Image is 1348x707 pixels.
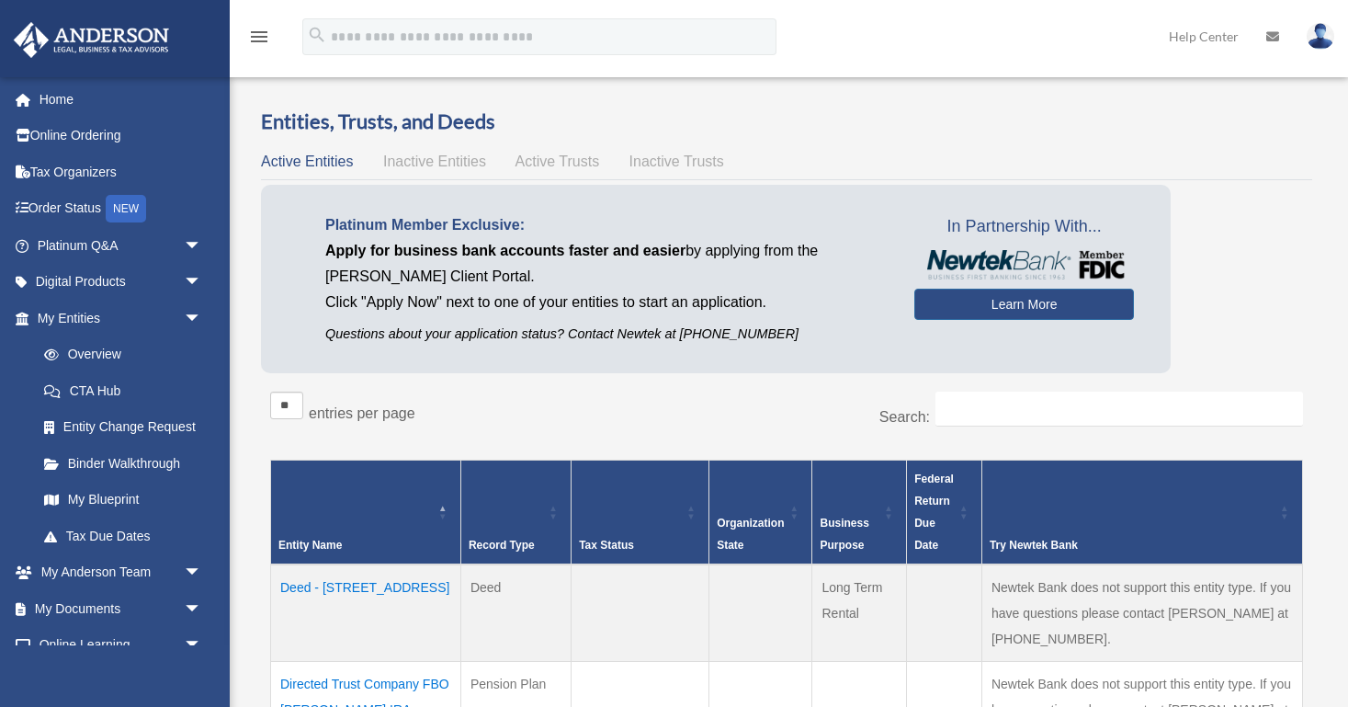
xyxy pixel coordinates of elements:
th: Entity Name: Activate to invert sorting [271,460,461,564]
a: Tax Due Dates [26,518,221,554]
span: Active Trusts [515,154,600,169]
a: My Documentsarrow_drop_down [13,590,230,627]
img: Anderson Advisors Platinum Portal [8,22,175,58]
a: Online Learningarrow_drop_down [13,627,230,664]
span: Apply for business bank accounts faster and easier [325,243,685,258]
span: Entity Name [278,539,342,552]
span: arrow_drop_down [184,627,221,665]
h3: Entities, Trusts, and Deeds [261,108,1312,136]
a: Online Ordering [13,118,230,154]
span: Inactive Entities [383,154,486,169]
span: In Partnership With... [914,212,1134,242]
a: Platinum Q&Aarrow_drop_down [13,227,230,264]
th: Business Purpose: Activate to sort [812,460,907,564]
label: Search: [879,409,930,425]
a: My Blueprint [26,482,221,519]
p: Click "Apply Now" next to one of your entities to start an application. [325,290,887,315]
span: Inactive Trusts [629,154,724,169]
span: arrow_drop_down [184,264,221,302]
a: Overview [26,336,211,373]
p: Platinum Member Exclusive: [325,212,887,238]
a: Tax Organizers [13,154,230,190]
td: Long Term Rental [812,564,907,662]
a: menu [248,32,270,48]
span: Tax Status [579,539,634,552]
span: arrow_drop_down [184,554,221,592]
td: Deed - [STREET_ADDRESS] [271,564,461,662]
span: Business Purpose [820,517,868,552]
p: by applying from the [PERSON_NAME] Client Portal. [325,238,887,290]
a: Home [13,81,230,118]
label: entries per page [309,405,415,421]
a: Digital Productsarrow_drop_down [13,264,230,301]
p: Questions about your application status? Contact Newtek at [PHONE_NUMBER] [325,323,887,346]
span: arrow_drop_down [184,300,221,337]
a: Binder Walkthrough [26,445,221,482]
i: search [307,25,327,45]
i: menu [248,26,270,48]
th: Organization State: Activate to sort [709,460,812,564]
td: Deed [460,564,571,662]
div: Try Newtek Bank [990,534,1274,556]
th: Federal Return Due Date: Activate to sort [907,460,982,564]
a: My Anderson Teamarrow_drop_down [13,554,230,591]
th: Try Newtek Bank : Activate to sort [981,460,1302,564]
a: Order StatusNEW [13,190,230,228]
th: Record Type: Activate to sort [460,460,571,564]
a: Learn More [914,289,1134,320]
span: Active Entities [261,154,353,169]
a: My Entitiesarrow_drop_down [13,300,221,336]
img: User Pic [1307,23,1334,50]
div: NEW [106,195,146,222]
th: Tax Status: Activate to sort [572,460,709,564]
span: Federal Return Due Date [914,473,954,552]
a: Entity Change Request [26,409,221,446]
span: Record Type [469,539,535,552]
td: Newtek Bank does not support this entity type. If you have questions please contact [PERSON_NAME]... [981,564,1302,662]
span: arrow_drop_down [184,227,221,265]
span: arrow_drop_down [184,590,221,628]
span: Organization State [717,517,784,552]
a: CTA Hub [26,372,221,409]
img: NewtekBankLogoSM.png [923,250,1125,279]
